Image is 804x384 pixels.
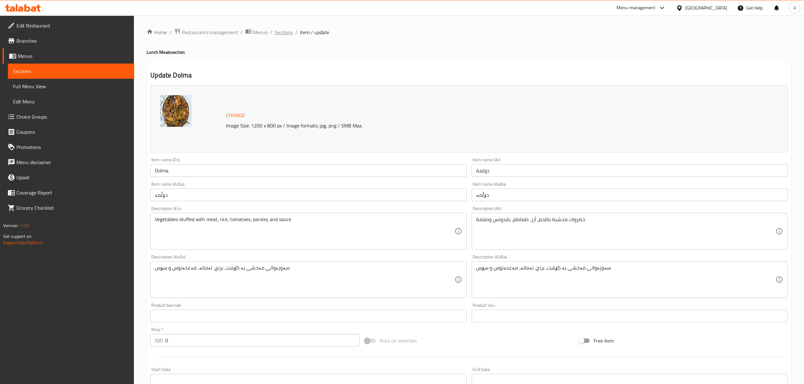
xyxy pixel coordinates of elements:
span: Grocery Checklist [16,204,129,212]
span: 1.0.0 [20,221,29,230]
span: Menus [253,28,267,36]
a: Home [147,28,167,36]
a: Edit Restaurant [3,18,134,33]
span: Edit Menu [13,98,129,105]
input: Enter name Ar [472,164,788,177]
span: Promotions [16,143,129,151]
a: Sections [275,28,293,36]
textarea: خضروات محشية باللحم، أرز، طماطم، بقدونس وصلصة [476,216,776,246]
a: Upsell [3,170,134,185]
nav: breadcrumb [147,28,791,36]
span: Free item [594,337,614,344]
span: Price on selection [380,337,417,344]
h4: Lunch Meals section [147,49,791,55]
a: Grocery Checklist [3,200,134,215]
input: Enter name En [150,164,466,177]
a: Promotions [3,139,134,155]
input: Please enter price [165,334,359,347]
a: Coupons [3,124,134,139]
img: %D8%AF%D9%88%D9%84%D9%85%D8%A9638731714794355831.jpg [160,95,192,127]
a: Edit Menu [8,94,134,109]
a: Choice Groups [3,109,134,124]
span: Edit Restaurant [16,22,129,29]
a: Restaurants management [174,28,238,36]
span: Coverage Report [16,189,129,196]
li: / [295,28,298,36]
input: Enter name KuSo [150,189,466,201]
span: Choice Groups [16,113,129,121]
span: Menu disclaimer [16,158,129,166]
p: IQD [155,337,163,344]
a: Sections [8,64,134,79]
span: Change [226,111,245,120]
span: Sections [13,67,129,75]
span: Full Menu View [13,83,129,90]
input: Please enter product barcode [150,310,466,322]
li: / [169,28,172,36]
textarea: سەوزەواتی مەحشی بە گۆشت، برنج، تەماتە، مەعدەنوس و سۆس [476,265,776,295]
span: item / update [300,28,329,36]
p: Image Size: 1200 x 800 px / Image formats: jpg, png / 5MB Max. [223,122,687,129]
button: Change [223,109,248,122]
a: Coverage Report [3,185,134,200]
textarea: Vegetables stuffed with meat, rice, tomatoes, parsley and sauce [155,216,454,246]
span: Get support on: [3,232,32,240]
a: Menus [3,48,134,64]
a: Menus [245,28,267,36]
span: Menus [18,52,129,60]
input: Enter name KuBa [472,189,788,201]
span: Coupons [16,128,129,136]
span: Restaurants management [182,28,238,36]
span: A [793,4,796,11]
li: / [270,28,272,36]
a: Full Menu View [8,79,134,94]
input: Please enter product sku [472,310,788,322]
a: Branches [3,33,134,48]
li: / [241,28,243,36]
textarea: سەوزەواتی مەحشی بە گۆشت، برنج، تەماتە، مەعدەنوس و سۆس [155,265,454,295]
h2: Update Dolma [150,71,788,80]
a: Menu disclaimer [3,155,134,170]
span: Branches [16,37,129,45]
div: Menu-management [617,4,656,12]
span: Upsell [16,174,129,181]
div: [GEOGRAPHIC_DATA] [685,4,727,11]
span: Version: [3,221,19,230]
a: Support.OpsPlatform [3,238,43,247]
